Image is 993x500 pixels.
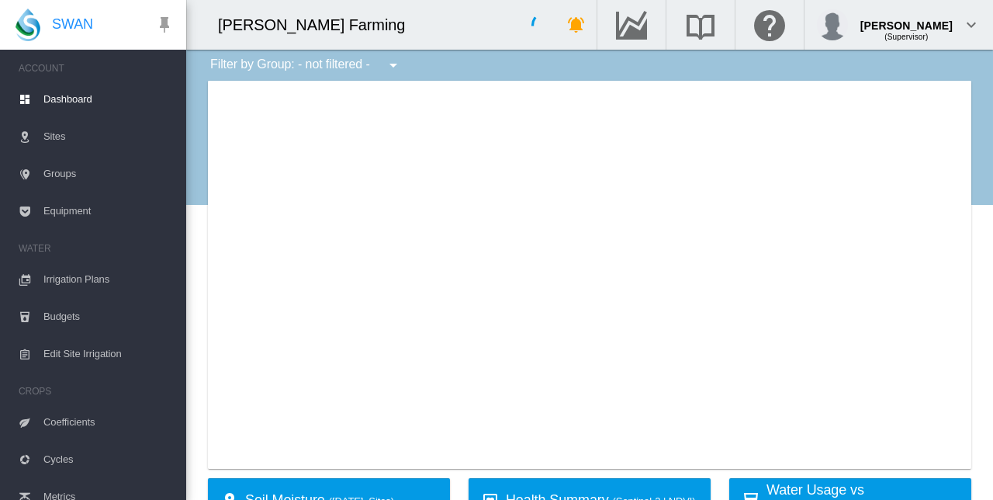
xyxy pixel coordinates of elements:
button: icon-bell-ring [561,9,592,40]
span: (Supervisor) [884,33,928,41]
span: Coefficients [43,404,174,441]
md-icon: Click here for help [751,16,788,34]
md-icon: Go to the Data Hub [613,16,650,34]
span: Sites [43,118,174,155]
span: Budgets [43,298,174,335]
img: profile.jpg [817,9,848,40]
span: Edit Site Irrigation [43,335,174,373]
md-icon: icon-chevron-down [962,16,981,34]
div: Filter by Group: - not filtered - [199,50,413,81]
span: CROPS [19,379,174,404]
span: Irrigation Plans [43,261,174,298]
span: ACCOUNT [19,56,174,81]
md-icon: Search the knowledge base [682,16,719,34]
button: icon-menu-down [378,50,409,81]
span: SWAN [52,15,93,34]
span: Groups [43,155,174,193]
md-icon: icon-pin [155,16,174,34]
md-icon: icon-menu-down [384,56,403,75]
div: [PERSON_NAME] Farming [218,14,419,36]
span: Cycles [43,441,174,478]
span: WATER [19,236,174,261]
img: SWAN-Landscape-Logo-Colour-drop.png [16,9,40,41]
md-icon: icon-bell-ring [567,16,586,34]
span: Equipment [43,193,174,230]
div: [PERSON_NAME] [860,12,953,27]
span: Dashboard [43,81,174,118]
